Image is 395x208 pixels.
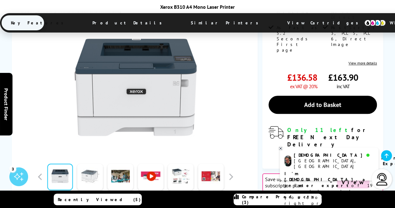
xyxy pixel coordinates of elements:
[2,15,76,30] span: Key Features
[234,194,322,205] a: Compare Products (3)
[74,26,197,149] img: Xerox B310
[54,194,142,205] a: Recently Viewed (5)
[364,19,386,26] img: cmyk-icon.svg
[9,165,16,172] div: 3
[83,15,175,30] span: Product Details
[294,158,373,169] div: [GEOGRAPHIC_DATA], [GEOGRAPHIC_DATA]
[3,88,9,120] span: Product Finder
[287,72,317,83] span: £136.58
[58,197,141,202] span: Recently Viewed (5)
[277,25,322,53] span: As Fast as 5.2 Seconds First page
[242,194,321,205] span: Compare Products (3)
[181,15,271,30] span: Similar Printers
[284,171,367,188] b: I'm [DEMOGRAPHIC_DATA], a printer expert
[278,15,373,31] span: View Cartridges
[287,126,351,134] span: Only 11 left
[284,155,291,166] img: chris-livechat.png
[337,83,350,89] span: inc VAT
[269,96,377,114] a: Add to Basket
[294,152,373,158] div: [DEMOGRAPHIC_DATA]
[269,126,377,162] div: modal_delivery
[328,72,358,83] span: £163.90
[287,126,377,148] div: for FREE Next Day Delivery
[348,61,377,65] a: View more details
[284,171,374,206] p: of 19 years! I can help you choose the right product
[376,173,388,185] img: user-headset-light.svg
[290,83,317,89] span: ex VAT @ 20%
[265,176,335,189] span: Save up to 60% on a subscription plan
